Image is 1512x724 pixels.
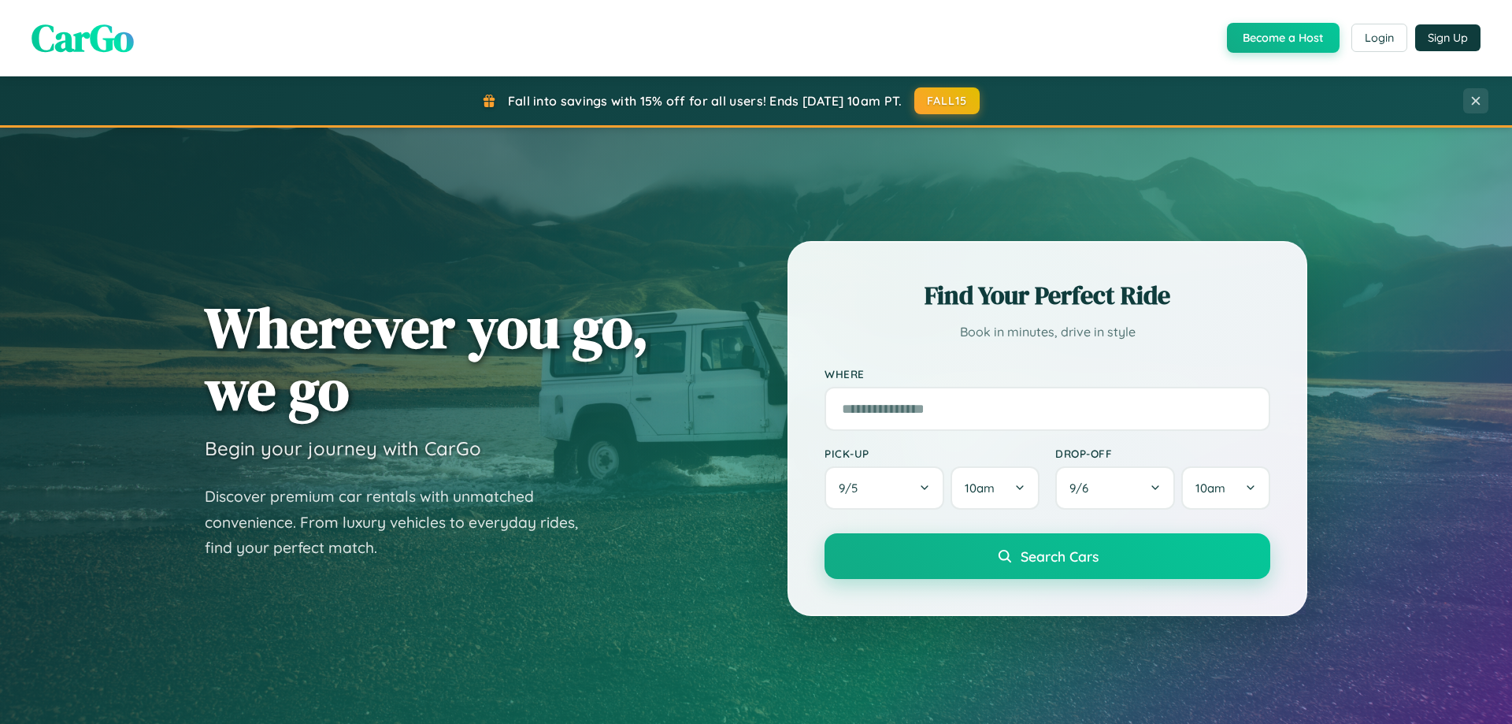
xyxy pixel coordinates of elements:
[1195,481,1225,496] span: 10am
[205,484,598,561] p: Discover premium car rentals with unmatched convenience. From luxury vehicles to everyday rides, ...
[825,466,944,510] button: 9/5
[951,466,1039,510] button: 10am
[508,93,902,109] span: Fall into savings with 15% off for all users! Ends [DATE] 10am PT.
[1227,23,1340,53] button: Become a Host
[1055,466,1175,510] button: 9/6
[205,436,481,460] h3: Begin your journey with CarGo
[1415,24,1480,51] button: Sign Up
[839,481,865,496] span: 9 / 5
[1069,481,1096,496] span: 9 / 6
[825,321,1270,343] p: Book in minutes, drive in style
[1181,466,1270,510] button: 10am
[965,481,995,496] span: 10am
[31,12,134,64] span: CarGo
[825,367,1270,381] label: Where
[1055,447,1270,460] label: Drop-off
[1351,24,1407,52] button: Login
[825,533,1270,579] button: Search Cars
[825,278,1270,313] h2: Find Your Perfect Ride
[205,296,649,421] h1: Wherever you go, we go
[825,447,1039,460] label: Pick-up
[1021,548,1099,565] span: Search Cars
[914,87,980,114] button: FALL15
